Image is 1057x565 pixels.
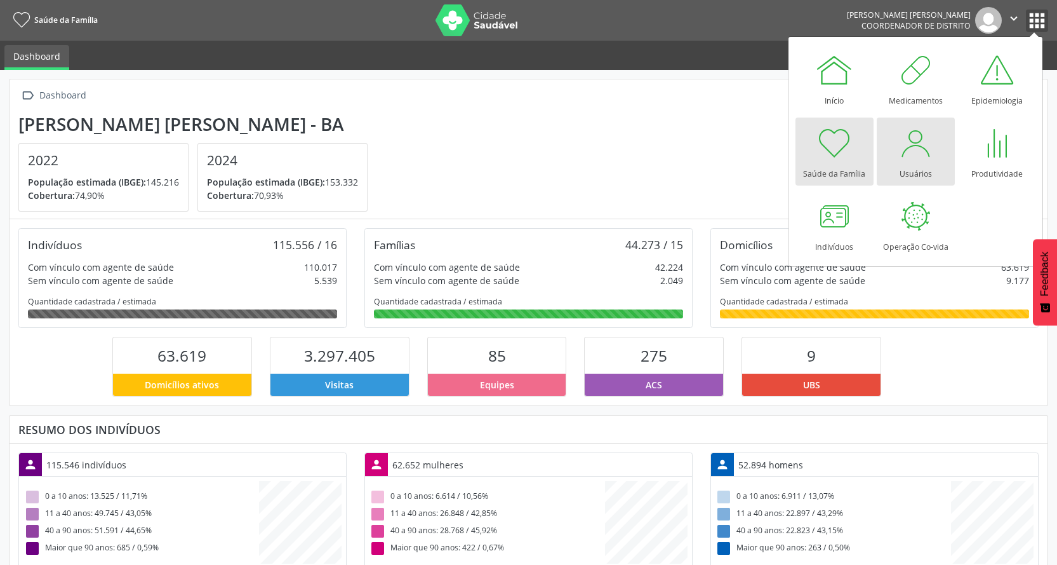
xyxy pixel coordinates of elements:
[28,189,179,202] p: 74,90%
[37,86,88,105] div: Dashboard
[388,454,468,476] div: 62.652 mulheres
[1039,252,1051,296] span: Feedback
[145,378,219,391] span: Domicílios ativos
[28,296,337,307] div: Quantidade cadastrada / estimada
[314,274,337,287] div: 5.539
[207,153,358,168] h4: 2024
[720,261,866,274] div: Com vínculo com agente de saúde
[480,378,514,391] span: Equipes
[734,454,808,476] div: 52.894 homens
[304,261,337,274] div: 110.017
[720,238,773,252] div: Domicílios
[42,454,131,476] div: 115.546 indivíduos
[369,488,605,505] div: 0 a 10 anos: 6.614 / 10,56%
[23,505,259,522] div: 11 a 40 anos: 49.745 / 43,05%
[715,458,729,472] i: person
[207,176,325,188] span: População estimada (IBGE):
[1001,261,1029,274] div: 63.619
[795,44,874,112] a: Início
[807,345,816,366] span: 9
[877,44,955,112] a: Medicamentos
[646,378,662,391] span: ACS
[1033,239,1057,325] button: Feedback - Mostrar pesquisa
[28,189,75,201] span: Cobertura:
[207,189,254,201] span: Cobertura:
[325,378,354,391] span: Visitas
[1002,7,1026,34] button: 
[28,153,179,168] h4: 2022
[660,274,683,287] div: 2.049
[28,176,146,188] span: População estimada (IBGE):
[9,10,98,31] a: Saúde da Família
[641,345,667,366] span: 275
[861,20,971,31] span: Coordenador de Distrito
[23,522,259,540] div: 40 a 90 anos: 51.591 / 44,65%
[18,114,376,135] div: [PERSON_NAME] [PERSON_NAME] - BA
[374,261,520,274] div: Com vínculo com agente de saúde
[877,118,955,186] a: Usuários
[715,505,951,522] div: 11 a 40 anos: 22.897 / 43,29%
[28,274,173,287] div: Sem vínculo com agente de saúde
[18,86,88,105] a:  Dashboard
[28,238,82,252] div: Indivíduos
[207,189,358,202] p: 70,93%
[4,45,69,70] a: Dashboard
[23,540,259,557] div: Maior que 90 anos: 685 / 0,59%
[207,175,358,189] p: 153.332
[625,238,683,252] div: 44.273 / 15
[1006,274,1029,287] div: 9.177
[715,540,951,557] div: Maior que 90 anos: 263 / 0,50%
[795,191,874,259] a: Indivíduos
[720,296,1029,307] div: Quantidade cadastrada / estimada
[795,118,874,186] a: Saúde da Família
[374,238,415,252] div: Famílias
[958,118,1036,186] a: Produtividade
[975,7,1002,34] img: img
[877,191,955,259] a: Operação Co-vida
[34,15,98,25] span: Saúde da Família
[655,261,683,274] div: 42.224
[720,274,865,287] div: Sem vínculo com agente de saúde
[1026,10,1048,32] button: apps
[847,10,971,20] div: [PERSON_NAME] [PERSON_NAME]
[28,175,179,189] p: 145.216
[28,261,174,274] div: Com vínculo com agente de saúde
[369,540,605,557] div: Maior que 90 anos: 422 / 0,67%
[488,345,506,366] span: 85
[958,44,1036,112] a: Epidemiologia
[157,345,206,366] span: 63.619
[304,345,375,366] span: 3.297.405
[715,522,951,540] div: 40 a 90 anos: 22.823 / 43,15%
[374,296,683,307] div: Quantidade cadastrada / estimada
[374,274,519,287] div: Sem vínculo com agente de saúde
[273,238,337,252] div: 115.556 / 16
[23,458,37,472] i: person
[369,522,605,540] div: 40 a 90 anos: 28.768 / 45,92%
[715,488,951,505] div: 0 a 10 anos: 6.911 / 13,07%
[1007,11,1021,25] i: 
[369,505,605,522] div: 11 a 40 anos: 26.848 / 42,85%
[23,488,259,505] div: 0 a 10 anos: 13.525 / 11,71%
[18,86,37,105] i: 
[18,423,1039,437] div: Resumo dos indivíduos
[369,458,383,472] i: person
[803,378,820,391] span: UBS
